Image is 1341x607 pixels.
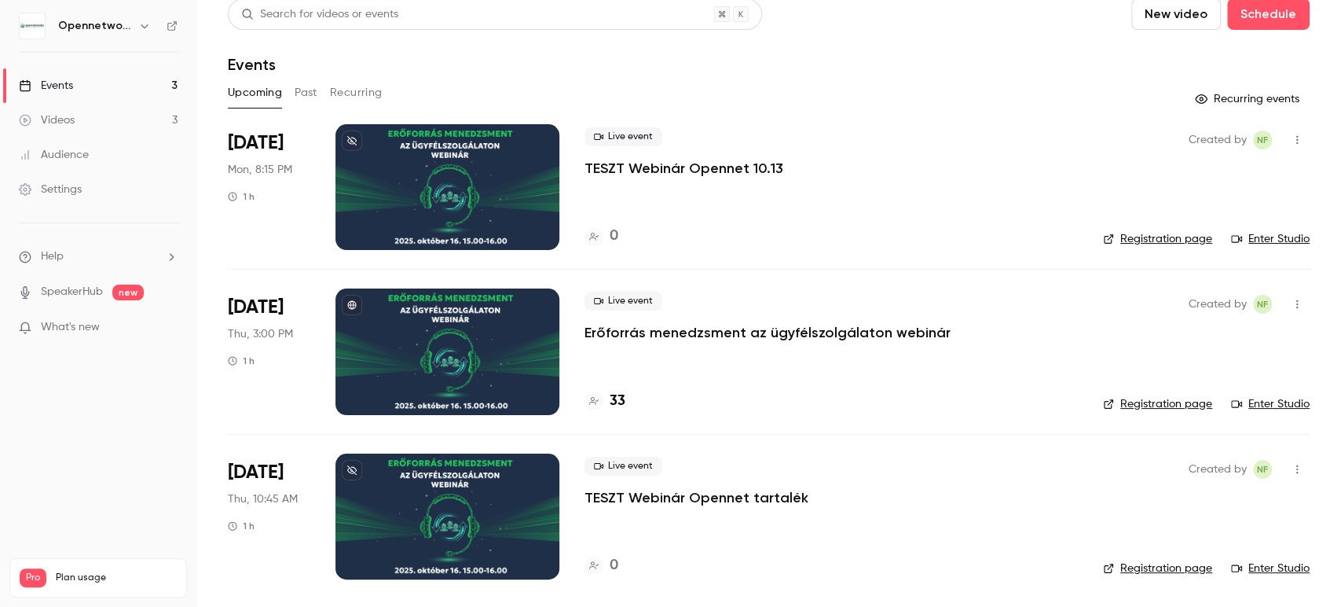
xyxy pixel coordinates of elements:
span: Thu, 3:00 PM [228,326,293,342]
div: Search for videos or events [241,6,398,23]
li: help-dropdown-opener [19,248,178,265]
h6: Opennetworks Kft. [58,18,132,34]
a: Registration page [1103,396,1212,412]
div: 1 h [228,355,255,367]
a: Erőforrás menedzsment az ügyfélszolgálaton webinár [584,323,951,342]
span: [DATE] [228,295,284,320]
a: 0 [584,226,618,247]
a: Enter Studio [1231,561,1310,576]
a: 33 [584,391,625,412]
a: TESZT Webinár Opennet 10.13 [584,159,783,178]
div: Videos [19,112,75,128]
div: Audience [19,147,89,163]
span: NF [1257,460,1268,479]
span: NF [1257,131,1268,149]
div: 1 h [228,190,255,203]
span: Created by [1189,131,1247,149]
span: Nóra Faragó [1253,460,1272,479]
div: Oct 13 Mon, 8:15 PM (Europe/Budapest) [228,124,310,250]
h4: 0 [610,555,618,576]
span: Live event [584,127,662,146]
div: Oct 30 Thu, 10:45 AM (Europe/Budapest) [228,454,310,579]
button: Upcoming [228,80,282,105]
img: Opennetworks Kft. [20,13,45,39]
span: Live event [584,457,662,476]
div: Settings [19,182,82,197]
h1: Events [228,55,276,74]
span: Thu, 10:45 AM [228,491,298,507]
span: NF [1257,295,1268,314]
span: Created by [1189,460,1247,479]
a: Registration page [1103,561,1212,576]
span: Created by [1189,295,1247,314]
button: Recurring events [1188,86,1310,112]
span: [DATE] [228,131,284,156]
span: Nóra Faragó [1253,131,1272,149]
span: new [112,285,144,300]
span: What's new [41,319,100,336]
button: Recurring [330,80,383,105]
a: Registration page [1103,231,1212,247]
iframe: Noticeable Trigger [159,321,178,335]
a: Enter Studio [1231,396,1310,412]
span: Help [41,248,64,265]
div: Events [19,78,73,94]
div: Oct 16 Thu, 3:00 PM (Europe/Budapest) [228,289,310,414]
a: SpeakerHub [41,284,103,300]
span: Nóra Faragó [1253,295,1272,314]
a: TESZT Webinár Opennet tartalék [584,488,808,507]
button: Past [295,80,317,105]
h4: 0 [610,226,618,247]
span: [DATE] [228,460,284,485]
a: 0 [584,555,618,576]
a: Enter Studio [1231,231,1310,247]
h4: 33 [610,391,625,412]
span: Mon, 8:15 PM [228,162,292,178]
span: Live event [584,292,662,311]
